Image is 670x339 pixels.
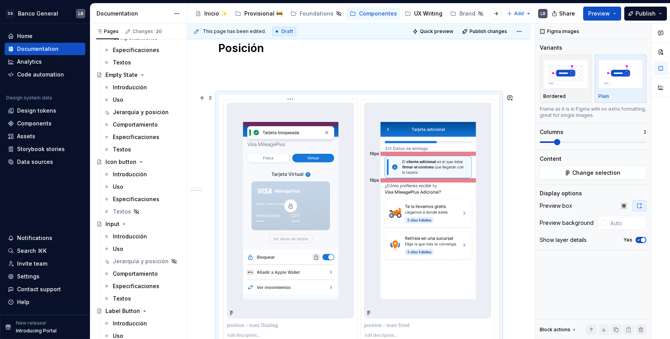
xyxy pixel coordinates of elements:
div: Introducción [113,83,147,91]
a: Components [5,117,85,130]
div: Uso [113,183,123,191]
a: Introducción [100,168,184,181]
a: Introducción [100,81,184,94]
div: Pages [96,28,119,35]
button: Add [504,8,534,19]
input: Auto [607,216,646,230]
div: Variants [540,44,562,52]
button: placeholderBordered [540,55,592,103]
div: Introducción [113,170,147,178]
a: Label Button [93,305,184,317]
label: Yes [623,237,632,243]
div: Input [105,220,119,228]
div: Preview box [540,202,572,210]
button: Contact support [5,283,85,296]
div: Notifications [17,234,52,242]
div: Analytics [17,58,42,66]
div: Introducción [113,233,147,240]
button: Change selection [540,166,646,180]
div: Icon button [105,158,136,166]
div: Especificaciones [113,282,159,290]
a: Jerarquía y posición [100,255,184,268]
button: Preview [583,7,621,21]
div: Documentation [97,10,170,17]
div: UX Writing [414,10,442,17]
button: placeholderPlain [595,55,647,103]
a: Provisional 🚧 [232,7,286,20]
div: Label Button [105,307,140,315]
a: Textos [100,205,184,218]
div: Textos [113,146,131,153]
span: Publish changes [470,28,507,35]
div: Page tree [192,6,503,21]
div: Provisional 🚧 [244,10,283,17]
img: placeholder [543,60,588,88]
a: Uso [100,94,184,106]
div: Inicio ✨ [204,10,227,17]
a: Data sources [5,156,85,168]
a: Introducción [100,317,184,330]
div: Components [17,120,52,127]
span: This page has been edited. [203,28,266,35]
a: Especificaciones [100,280,184,292]
span: Add [514,10,524,17]
div: Textos [113,295,131,302]
span: Change selection [572,169,620,177]
div: Data sources [17,158,53,166]
div: Introducción [113,320,147,327]
a: Foundations [287,7,345,20]
a: Input [93,218,184,230]
div: Empty State [105,71,138,79]
a: Empty State [93,69,184,81]
a: Especificaciones [100,193,184,205]
a: Comportamiento [100,268,184,280]
a: Settings [5,270,85,283]
div: Jerarquía y posición [113,257,169,265]
button: DSBanco GeneralLR [2,5,88,22]
div: Invite team [17,260,47,268]
div: Textos [113,59,131,66]
div: Banco General [18,10,58,17]
div: Block actions [540,324,577,335]
div: Search ⌘K [17,247,47,255]
button: Share [548,7,580,21]
a: Home [5,30,85,42]
a: Storybook stories [5,143,85,155]
div: Show layer details [540,236,587,244]
div: Assets [17,132,35,140]
div: Especificaciones [113,133,159,141]
div: Uso [113,96,123,104]
div: Columns [540,128,563,136]
div: Especificaciones [113,46,159,54]
div: Frame as it is in Figma with no extra formatting, great for single images. [540,106,646,118]
a: Introducción [100,230,184,243]
div: Design system data [6,95,52,101]
a: Analytics [5,56,85,68]
span: 20 [155,28,163,35]
span: Draft [281,28,293,35]
div: Design tokens [17,107,56,115]
a: Documentation [5,43,85,55]
div: Especificaciones [113,195,159,203]
a: Comportamiento [100,118,184,131]
div: Componentes [359,10,397,17]
div: Display options [540,189,582,197]
img: placeholder [598,60,643,88]
div: Jerarquía y posición [113,108,169,116]
div: Content [540,155,561,163]
button: Notifications [5,232,85,244]
a: UX Writing [402,7,446,20]
a: Jerarquía y posición [100,106,184,118]
div: LR [78,10,83,17]
a: Design tokens [5,104,85,117]
p: Plain [598,93,609,99]
button: Help [5,296,85,308]
button: Publish [624,7,667,21]
a: Icon button [93,156,184,168]
div: Textos [113,208,131,216]
div: Storybook stories [17,145,65,153]
p: 2 [644,129,646,135]
a: Code automation [5,68,85,81]
div: Preview background [540,219,594,227]
div: Home [17,32,33,40]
